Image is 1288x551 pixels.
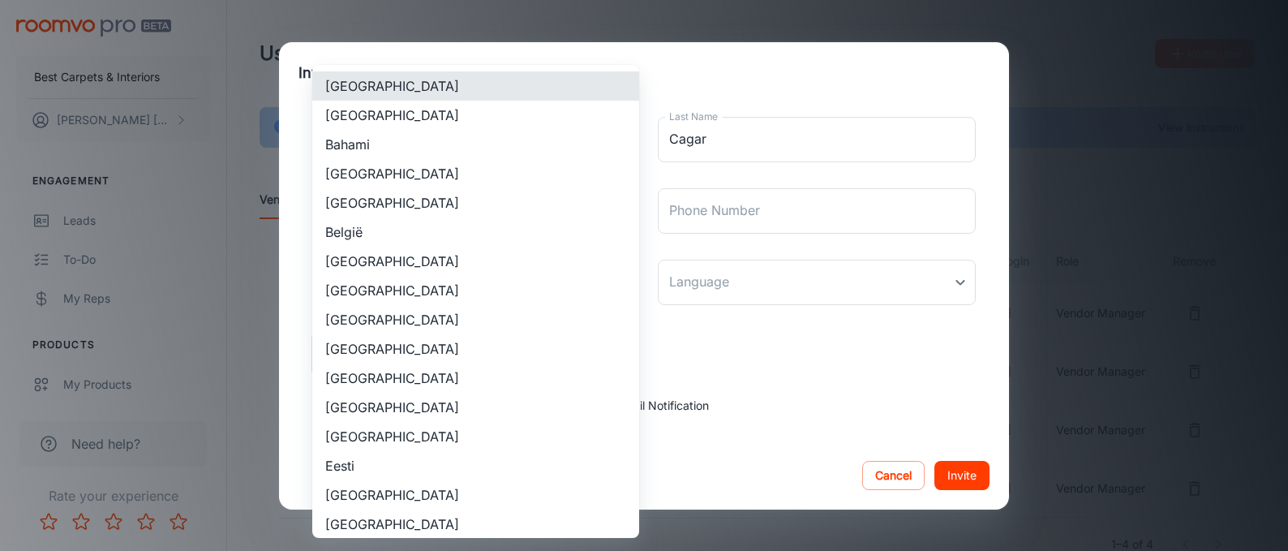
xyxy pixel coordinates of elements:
li: [GEOGRAPHIC_DATA] [312,422,639,451]
li: [GEOGRAPHIC_DATA] [312,159,639,188]
li: [GEOGRAPHIC_DATA] [312,480,639,510]
li: Bahami [312,130,639,159]
li: [GEOGRAPHIC_DATA] [312,364,639,393]
li: [GEOGRAPHIC_DATA] [312,71,639,101]
li: [GEOGRAPHIC_DATA] [312,334,639,364]
li: [GEOGRAPHIC_DATA] [312,393,639,422]
li: [GEOGRAPHIC_DATA] [312,276,639,305]
li: [GEOGRAPHIC_DATA] [312,101,639,130]
li: [GEOGRAPHIC_DATA] [312,188,639,217]
li: [GEOGRAPHIC_DATA] [312,305,639,334]
li: [GEOGRAPHIC_DATA] [312,510,639,539]
li: Eesti [312,451,639,480]
li: België [312,217,639,247]
li: [GEOGRAPHIC_DATA] [312,247,639,276]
